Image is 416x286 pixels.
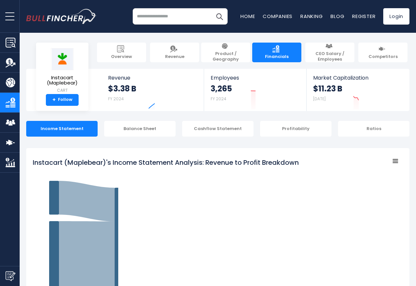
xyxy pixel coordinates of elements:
a: Register [352,13,375,20]
strong: $11.23 B [313,84,342,94]
div: Income Statement [26,121,98,137]
span: Competitors [369,54,398,60]
a: Revenue [150,43,199,62]
img: bullfincher logo [26,9,97,24]
a: Competitors [358,43,407,62]
a: Employees 3,265 FY 2024 [204,69,306,111]
a: Financials [252,43,301,62]
a: +Follow [46,94,79,106]
span: Instacart (Maplebear) [41,75,83,86]
div: Cashflow Statement [182,121,254,137]
small: FY 2024 [108,96,124,102]
a: Instacart (Maplebear) CART [41,48,84,94]
span: Financials [265,54,289,60]
a: Product / Geography [201,43,250,62]
a: Revenue $3.38 B FY 2024 [102,69,204,111]
a: Go to homepage [26,9,97,24]
tspan: Instacart (Maplebear)'s Income Statement Analysis: Revenue to Profit Breakdown [33,158,299,167]
a: Ranking [300,13,323,20]
div: Profitability [260,121,331,137]
strong: + [52,97,56,103]
span: Revenue [108,75,198,81]
a: Overview [97,43,146,62]
span: Market Capitalization [313,75,402,81]
a: Market Capitalization $11.23 B [DATE] [307,69,409,111]
a: CEO Salary / Employees [305,43,354,62]
a: Home [240,13,255,20]
a: Companies [263,13,293,20]
button: Search [211,8,228,25]
span: CEO Salary / Employees [309,51,351,62]
div: Ratios [338,121,409,137]
small: CART [41,87,83,93]
span: Overview [111,54,132,60]
div: Balance Sheet [104,121,176,137]
span: Product / Geography [204,51,247,62]
a: Blog [331,13,344,20]
span: Employees [211,75,299,81]
strong: $3.38 B [108,84,136,94]
small: FY 2024 [211,96,226,102]
a: Login [383,8,409,25]
span: Revenue [165,54,184,60]
strong: 3,265 [211,84,232,94]
small: [DATE] [313,96,326,102]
